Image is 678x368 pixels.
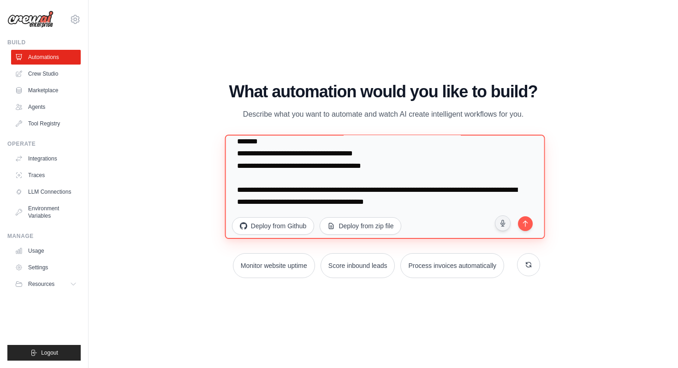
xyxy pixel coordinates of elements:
button: Deploy from Github [232,217,315,235]
a: Integrations [11,151,81,166]
button: Logout [7,345,81,361]
a: Crew Studio [11,66,81,81]
a: Tool Registry [11,116,81,131]
button: Score inbound leads [321,253,395,278]
a: Traces [11,168,81,183]
button: Process invoices automatically [400,253,504,278]
a: Environment Variables [11,201,81,223]
iframe: Chat Widget [632,324,678,368]
button: Monitor website uptime [233,253,315,278]
a: Automations [11,50,81,65]
a: Marketplace [11,83,81,98]
a: Usage [11,243,81,258]
h1: What automation would you like to build? [226,83,540,101]
a: LLM Connections [11,184,81,199]
span: Resources [28,280,54,288]
a: Settings [11,260,81,275]
div: Build [7,39,81,46]
a: Agents [11,100,81,114]
button: Resources [11,277,81,291]
div: Operate [7,140,81,148]
p: Describe what you want to automate and watch AI create intelligent workflows for you. [228,108,538,120]
div: Manage [7,232,81,240]
img: Logo [7,11,54,28]
span: Logout [41,349,58,356]
button: Deploy from zip file [320,217,401,235]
